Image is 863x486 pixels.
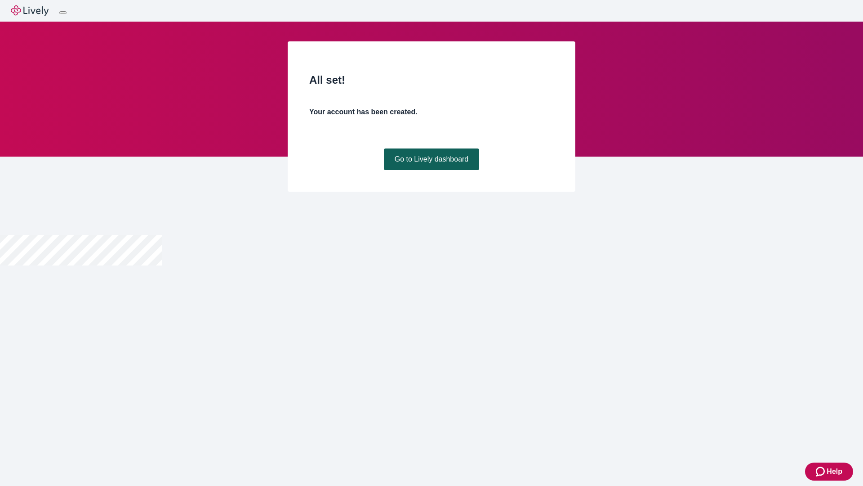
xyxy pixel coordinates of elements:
span: Help [827,466,842,477]
h2: All set! [309,72,554,88]
svg: Zendesk support icon [816,466,827,477]
a: Go to Lively dashboard [384,148,480,170]
button: Zendesk support iconHelp [805,463,853,481]
img: Lively [11,5,49,16]
h4: Your account has been created. [309,107,554,117]
button: Log out [59,11,67,14]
